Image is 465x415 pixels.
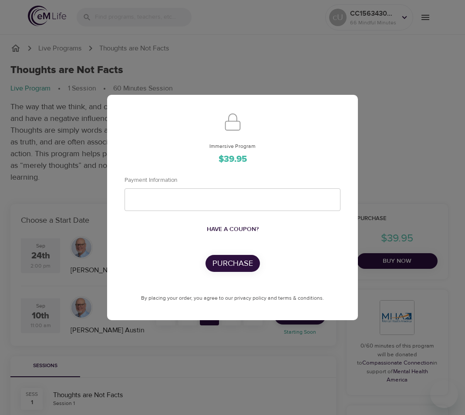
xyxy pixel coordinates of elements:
[212,258,253,269] p: Purchase
[125,154,340,164] h3: $39.95
[207,224,259,235] span: Have a coupon?
[206,255,260,272] button: Purchase
[132,196,333,204] iframe: Secure card payment input frame
[125,142,340,151] span: Immersive Program
[141,295,324,301] span: By placing your order, you agree to our privacy policy and terms & conditions.
[125,176,286,184] p: Payment Information
[203,221,262,238] button: Have a coupon?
